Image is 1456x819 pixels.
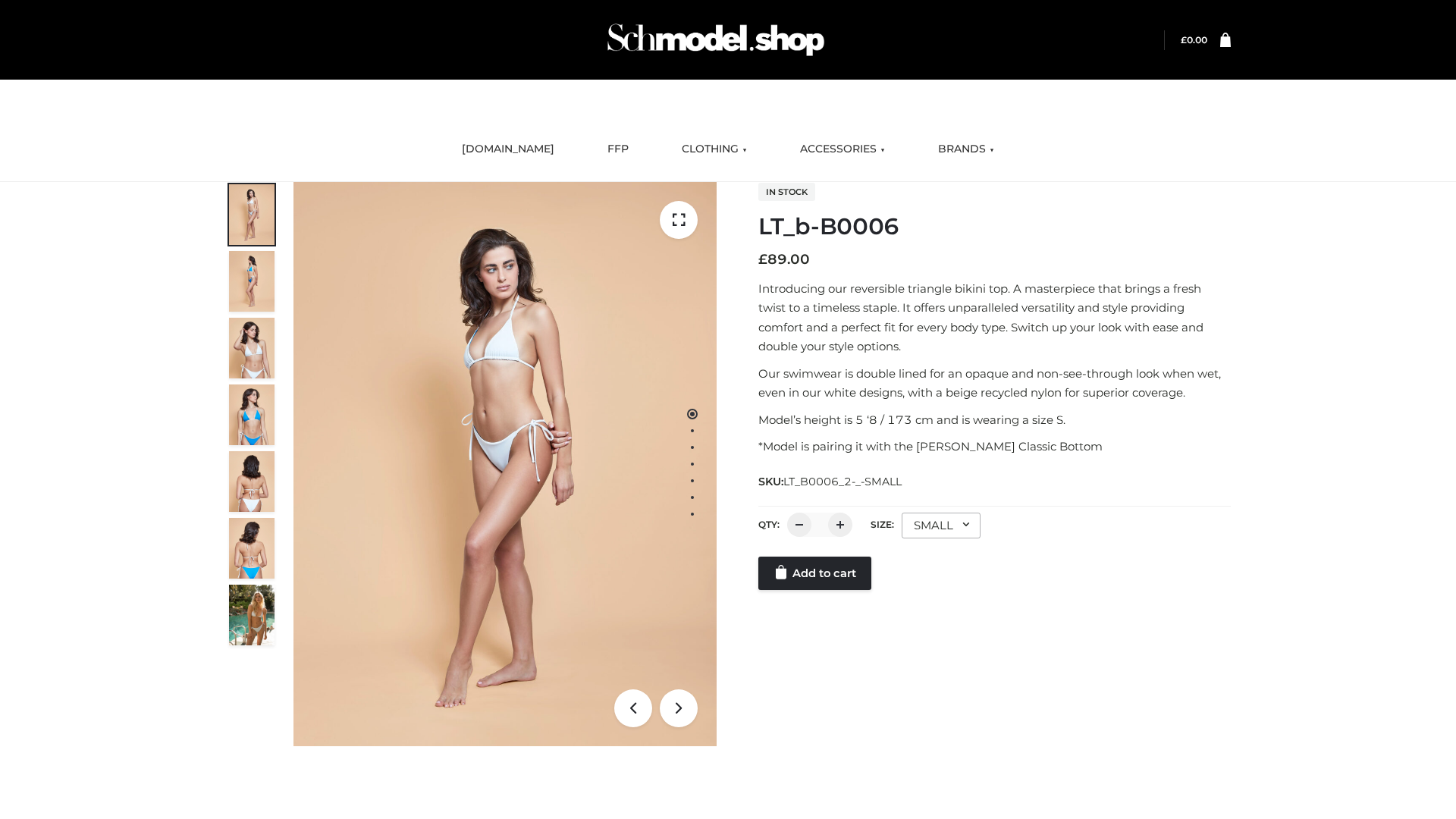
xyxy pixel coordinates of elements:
img: ArielClassicBikiniTop_CloudNine_AzureSky_OW114ECO_1 [293,182,717,746]
p: Model’s height is 5 ‘8 / 173 cm and is wearing a size S. [758,410,1231,430]
span: £ [1181,34,1187,45]
img: ArielClassicBikiniTop_CloudNine_AzureSky_OW114ECO_8-scaled.jpg [229,518,275,579]
span: In stock [758,183,815,201]
a: FFP [596,133,640,166]
label: QTY: [758,519,780,530]
h1: LT_b-B0006 [758,213,1231,240]
a: ACCESSORIES [789,133,896,166]
img: ArielClassicBikiniTop_CloudNine_AzureSky_OW114ECO_2-scaled.jpg [229,251,275,312]
label: Size: [871,519,894,530]
a: [DOMAIN_NAME] [450,133,566,166]
img: ArielClassicBikiniTop_CloudNine_AzureSky_OW114ECO_1-scaled.jpg [229,184,275,245]
span: LT_B0006_2-_-SMALL [783,475,902,488]
a: £0.00 [1181,34,1207,45]
bdi: 0.00 [1181,34,1207,45]
p: *Model is pairing it with the [PERSON_NAME] Classic Bottom [758,437,1231,457]
span: £ [758,251,767,268]
a: BRANDS [927,133,1006,166]
a: CLOTHING [670,133,758,166]
p: Introducing our reversible triangle bikini top. A masterpiece that brings a fresh twist to a time... [758,279,1231,356]
img: ArielClassicBikiniTop_CloudNine_AzureSky_OW114ECO_7-scaled.jpg [229,451,275,512]
img: Arieltop_CloudNine_AzureSky2.jpg [229,585,275,645]
p: Our swimwear is double lined for an opaque and non-see-through look when wet, even in our white d... [758,364,1231,403]
img: ArielClassicBikiniTop_CloudNine_AzureSky_OW114ECO_4-scaled.jpg [229,384,275,445]
a: Add to cart [758,557,871,590]
img: Schmodel Admin 964 [602,10,830,70]
bdi: 89.00 [758,251,810,268]
div: SMALL [902,513,981,538]
span: SKU: [758,472,903,491]
img: ArielClassicBikiniTop_CloudNine_AzureSky_OW114ECO_3-scaled.jpg [229,318,275,378]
